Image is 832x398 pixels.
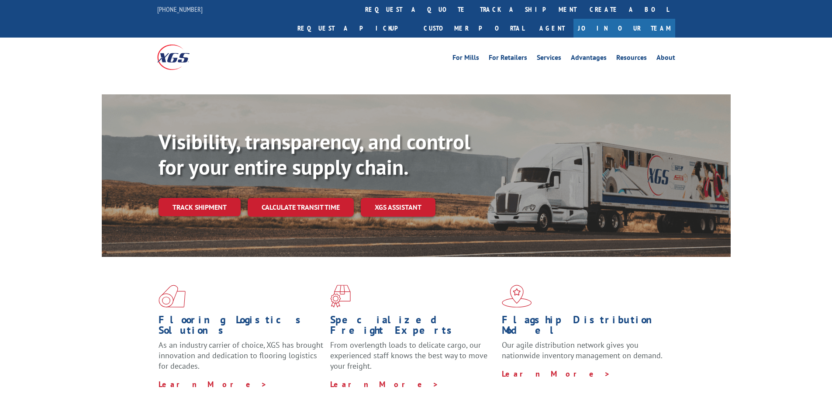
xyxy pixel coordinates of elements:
[330,315,495,340] h1: Specialized Freight Experts
[489,54,527,64] a: For Retailers
[248,198,354,217] a: Calculate transit time
[291,19,417,38] a: Request a pickup
[361,198,435,217] a: XGS ASSISTANT
[573,19,675,38] a: Join Our Team
[159,340,323,371] span: As an industry carrier of choice, XGS has brought innovation and dedication to flooring logistics...
[417,19,531,38] a: Customer Portal
[159,379,267,389] a: Learn More >
[537,54,561,64] a: Services
[330,340,495,379] p: From overlength loads to delicate cargo, our experienced staff knows the best way to move your fr...
[330,285,351,308] img: xgs-icon-focused-on-flooring-red
[159,198,241,216] a: Track shipment
[656,54,675,64] a: About
[452,54,479,64] a: For Mills
[616,54,647,64] a: Resources
[330,379,439,389] a: Learn More >
[502,369,611,379] a: Learn More >
[159,285,186,308] img: xgs-icon-total-supply-chain-intelligence-red
[159,128,470,180] b: Visibility, transparency, and control for your entire supply chain.
[502,285,532,308] img: xgs-icon-flagship-distribution-model-red
[157,5,203,14] a: [PHONE_NUMBER]
[571,54,607,64] a: Advantages
[502,340,663,360] span: Our agile distribution network gives you nationwide inventory management on demand.
[531,19,573,38] a: Agent
[502,315,667,340] h1: Flagship Distribution Model
[159,315,324,340] h1: Flooring Logistics Solutions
